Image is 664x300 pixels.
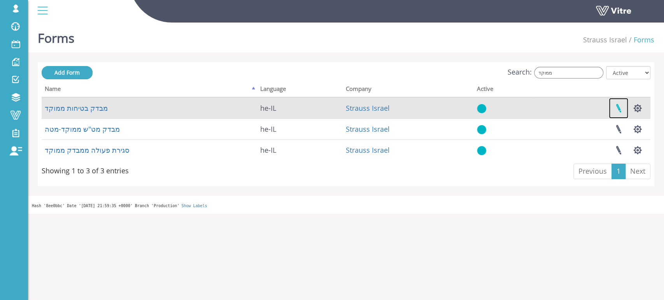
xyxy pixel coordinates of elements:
td: he-IL [257,98,343,119]
a: Show Labels [181,204,207,208]
a: Previous [573,164,612,179]
a: מבדק מט"ש ממוקד-מטה [45,124,120,134]
th: Name: activate to sort column descending [42,83,257,98]
a: Strauss Israel [346,124,390,134]
img: yes [477,125,486,134]
td: he-IL [257,140,343,160]
img: yes [477,104,486,113]
th: Language [257,83,343,98]
label: Search: [508,67,603,78]
h1: Forms [38,19,74,52]
div: Showing 1 to 3 of 3 entries [42,163,129,176]
span: Add Form [54,69,80,76]
th: Active [474,83,533,98]
a: Strauss Israel [346,103,390,113]
a: Next [625,164,650,179]
th: Company [343,83,474,98]
a: מבדק בטיחות ממוקד [45,103,108,113]
a: 1 [611,164,625,179]
span: Hash '8ee0bbc' Date '[DATE] 21:59:35 +0000' Branch 'Production' [32,204,179,208]
a: Add Form [42,66,93,79]
a: Strauss Israel [583,35,627,44]
a: Strauss Israel [346,145,390,155]
img: yes [477,146,486,155]
li: Forms [627,35,654,45]
td: he-IL [257,119,343,140]
a: סגירת פעולה ממבדק ממוקד [45,145,130,155]
input: Search: [534,67,603,78]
